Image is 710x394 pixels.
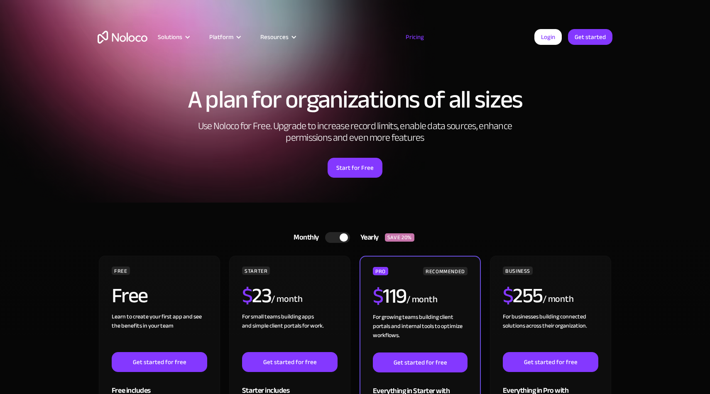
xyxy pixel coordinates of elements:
a: Get started for free [503,352,598,372]
div: RECOMMENDED [423,267,468,275]
a: Login [534,29,562,45]
div: SAVE 20% [385,233,414,242]
div: / month [543,293,574,306]
a: Get started for free [112,352,207,372]
div: / month [406,293,438,306]
a: Get started for free [242,352,338,372]
h2: Free [112,285,148,306]
div: For small teams building apps and simple client portals for work. ‍ [242,312,338,352]
div: / month [271,293,302,306]
h2: Use Noloco for Free. Upgrade to increase record limits, enable data sources, enhance permissions ... [189,120,521,144]
a: home [98,31,147,44]
h2: 23 [242,285,272,306]
a: Pricing [395,32,434,42]
div: For businesses building connected solutions across their organization. ‍ [503,312,598,352]
a: Get started [568,29,612,45]
div: Learn to create your first app and see the benefits in your team ‍ [112,312,207,352]
span: $ [503,276,513,315]
div: Platform [209,32,233,42]
div: STARTER [242,267,270,275]
div: For growing teams building client portals and internal tools to optimize workflows. [373,313,468,352]
h2: 119 [373,286,406,306]
div: FREE [112,267,130,275]
div: Monthly [283,231,325,244]
div: Solutions [158,32,182,42]
a: Get started for free [373,352,468,372]
div: Yearly [350,231,385,244]
div: BUSINESS [503,267,533,275]
h2: 255 [503,285,543,306]
div: Solutions [147,32,199,42]
div: PRO [373,267,388,275]
div: Resources [250,32,305,42]
div: Platform [199,32,250,42]
span: $ [242,276,252,315]
h1: A plan for organizations of all sizes [98,87,612,112]
a: Start for Free [328,158,382,178]
div: Resources [260,32,289,42]
span: $ [373,277,383,316]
